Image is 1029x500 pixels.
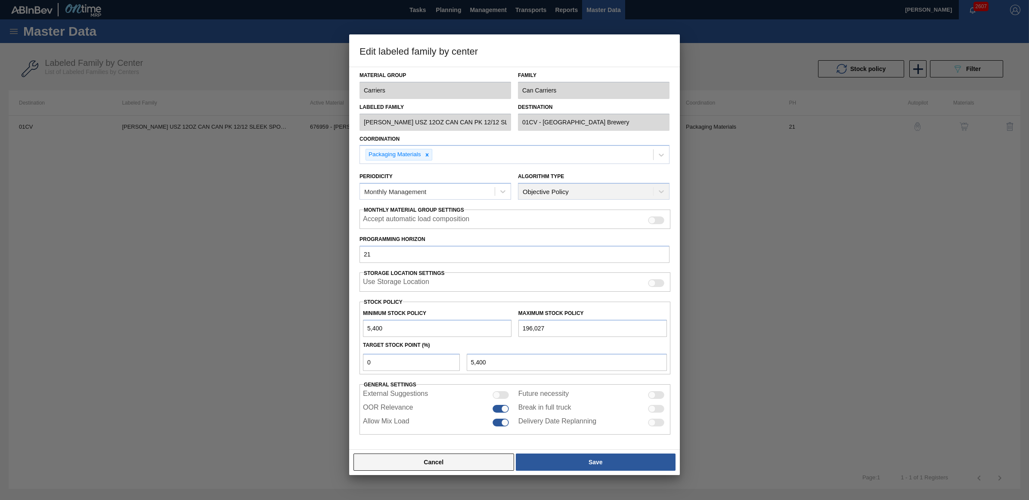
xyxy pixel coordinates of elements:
[364,207,464,213] span: Monthly Material Group Settings
[363,390,428,400] label: External Suggestions
[363,215,469,225] label: Accept automatic load composition
[364,382,416,388] span: General settings
[518,310,584,316] label: Maximum Stock Policy
[363,278,429,288] label: When enabled, the system will display stocks from different storage locations.
[363,404,413,414] label: OOR Relevance
[363,342,430,348] label: Target Stock Point (%)
[353,454,514,471] button: Cancel
[518,101,669,114] label: Destination
[518,417,596,428] label: Delivery Date Replanning
[360,233,669,246] label: Programming Horizon
[364,299,403,305] label: Stock Policy
[360,69,511,82] label: Material Group
[349,34,680,67] h3: Edit labeled family by center
[516,454,676,471] button: Save
[360,173,393,179] label: Periodicity
[363,417,409,428] label: Allow Mix Load
[363,310,426,316] label: Minimum Stock Policy
[518,69,669,82] label: Family
[518,404,571,414] label: Break in full truck
[366,149,422,160] div: Packaging Materials
[518,173,564,179] label: Algorithm Type
[518,390,569,400] label: Future necessity
[360,101,511,114] label: Labeled Family
[364,188,426,195] div: Monthly Management
[364,270,445,276] span: Storage Location Settings
[360,136,400,142] label: Coordination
